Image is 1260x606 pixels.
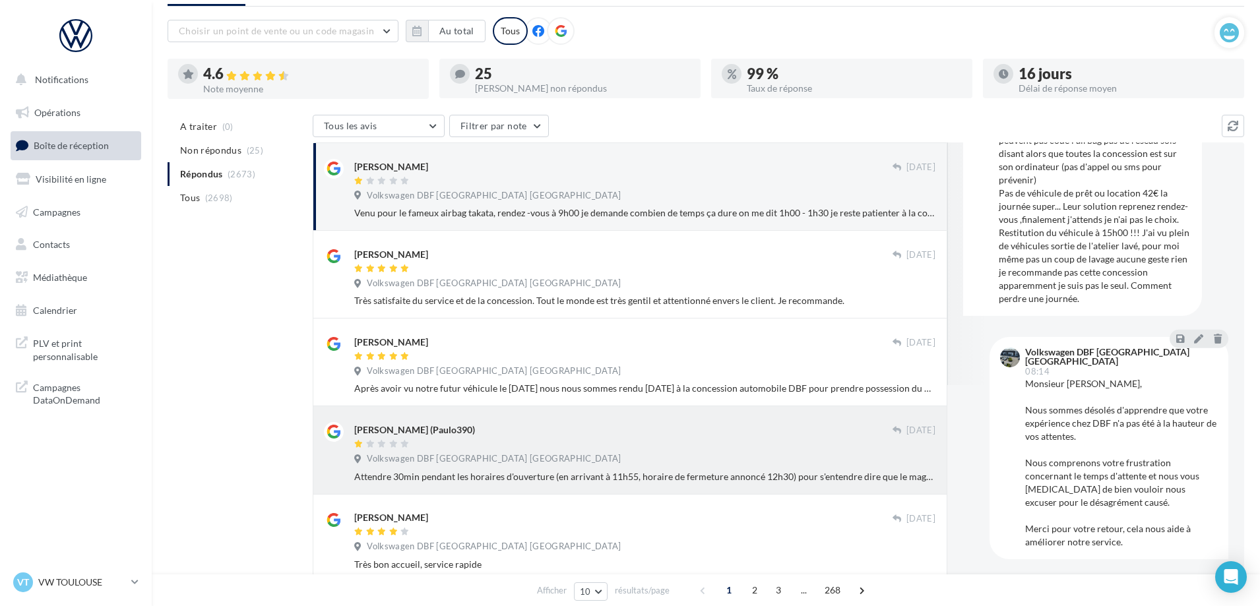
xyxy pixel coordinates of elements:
[747,67,962,81] div: 99 %
[475,84,690,93] div: [PERSON_NAME] non répondus
[493,17,528,45] div: Tous
[537,584,567,597] span: Afficher
[1025,348,1215,366] div: Volkswagen DBF [GEOGRAPHIC_DATA] [GEOGRAPHIC_DATA]
[819,580,846,601] span: 268
[8,198,144,226] a: Campagnes
[768,580,789,601] span: 3
[354,294,935,307] div: Très satisfaite du service et de la concession. Tout le monde est très gentil et attentionné enve...
[906,249,935,261] span: [DATE]
[354,382,935,395] div: Après avoir vu notre futur véhicule le [DATE] nous nous sommes rendu [DATE] à la concession autom...
[406,20,486,42] button: Au total
[8,231,144,258] a: Contacts
[354,248,428,261] div: [PERSON_NAME]
[354,206,935,220] div: Venu pour le fameux airbag takata, rendez -vous à 9h00 je demande combien de temps ça dure on me ...
[367,190,621,202] span: Volkswagen DBF [GEOGRAPHIC_DATA] [GEOGRAPHIC_DATA]
[180,144,241,157] span: Non répondus
[313,115,445,137] button: Tous les avis
[180,191,200,204] span: Tous
[8,264,144,291] a: Médiathèque
[354,160,428,173] div: [PERSON_NAME]
[35,74,88,85] span: Notifications
[324,120,377,131] span: Tous les avis
[8,66,139,94] button: Notifications
[428,20,486,42] button: Au total
[906,513,935,525] span: [DATE]
[744,580,765,601] span: 2
[203,84,418,94] div: Note moyenne
[203,67,418,82] div: 4.6
[1019,67,1234,81] div: 16 jours
[11,570,141,595] a: VT VW TOULOUSE
[8,373,144,412] a: Campagnes DataOnDemand
[367,278,621,289] span: Volkswagen DBF [GEOGRAPHIC_DATA] [GEOGRAPHIC_DATA]
[8,297,144,324] a: Calendrier
[615,584,670,597] span: résultats/page
[33,206,80,217] span: Campagnes
[906,425,935,437] span: [DATE]
[999,42,1191,305] div: Venu pour le fameux airbag takata, rendez -vous à 9h00 je demande combien de temps ça dure on me ...
[205,193,233,203] span: (2698)
[17,576,29,589] span: VT
[33,272,87,283] span: Médiathèque
[747,84,962,93] div: Taux de réponse
[574,582,608,601] button: 10
[179,25,374,36] span: Choisir un point de vente ou un code magasin
[33,379,136,407] span: Campagnes DataOnDemand
[1025,377,1218,549] div: Monsieur [PERSON_NAME], Nous sommes désolés d'apprendre que votre expérience chez DBF n'a pas été...
[180,120,217,133] span: A traiter
[1025,367,1050,376] span: 08:14
[168,20,398,42] button: Choisir un point de vente ou un code magasin
[718,580,740,601] span: 1
[8,131,144,160] a: Boîte de réception
[794,580,815,601] span: ...
[8,329,144,368] a: PLV et print personnalisable
[367,453,621,465] span: Volkswagen DBF [GEOGRAPHIC_DATA] [GEOGRAPHIC_DATA]
[354,336,428,349] div: [PERSON_NAME]
[906,162,935,173] span: [DATE]
[354,470,935,483] div: Attendre 30min pendant les horaires d'ouverture (en arrivant à 11h55, horaire de fermeture annonc...
[580,586,591,597] span: 10
[1215,561,1247,593] div: Open Intercom Messenger
[449,115,549,137] button: Filtrer par note
[34,107,80,118] span: Opérations
[354,511,428,524] div: [PERSON_NAME]
[8,99,144,127] a: Opérations
[367,365,621,377] span: Volkswagen DBF [GEOGRAPHIC_DATA] [GEOGRAPHIC_DATA]
[222,121,234,132] span: (0)
[8,166,144,193] a: Visibilité en ligne
[38,576,126,589] p: VW TOULOUSE
[367,541,621,553] span: Volkswagen DBF [GEOGRAPHIC_DATA] [GEOGRAPHIC_DATA]
[906,337,935,349] span: [DATE]
[34,140,109,151] span: Boîte de réception
[1019,84,1234,93] div: Délai de réponse moyen
[475,67,690,81] div: 25
[354,423,475,437] div: [PERSON_NAME] (Paulo390)
[247,145,263,156] span: (25)
[33,334,136,363] span: PLV et print personnalisable
[33,239,70,250] span: Contacts
[36,173,106,185] span: Visibilité en ligne
[354,558,935,571] div: Très bon accueil, service rapide
[33,305,77,316] span: Calendrier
